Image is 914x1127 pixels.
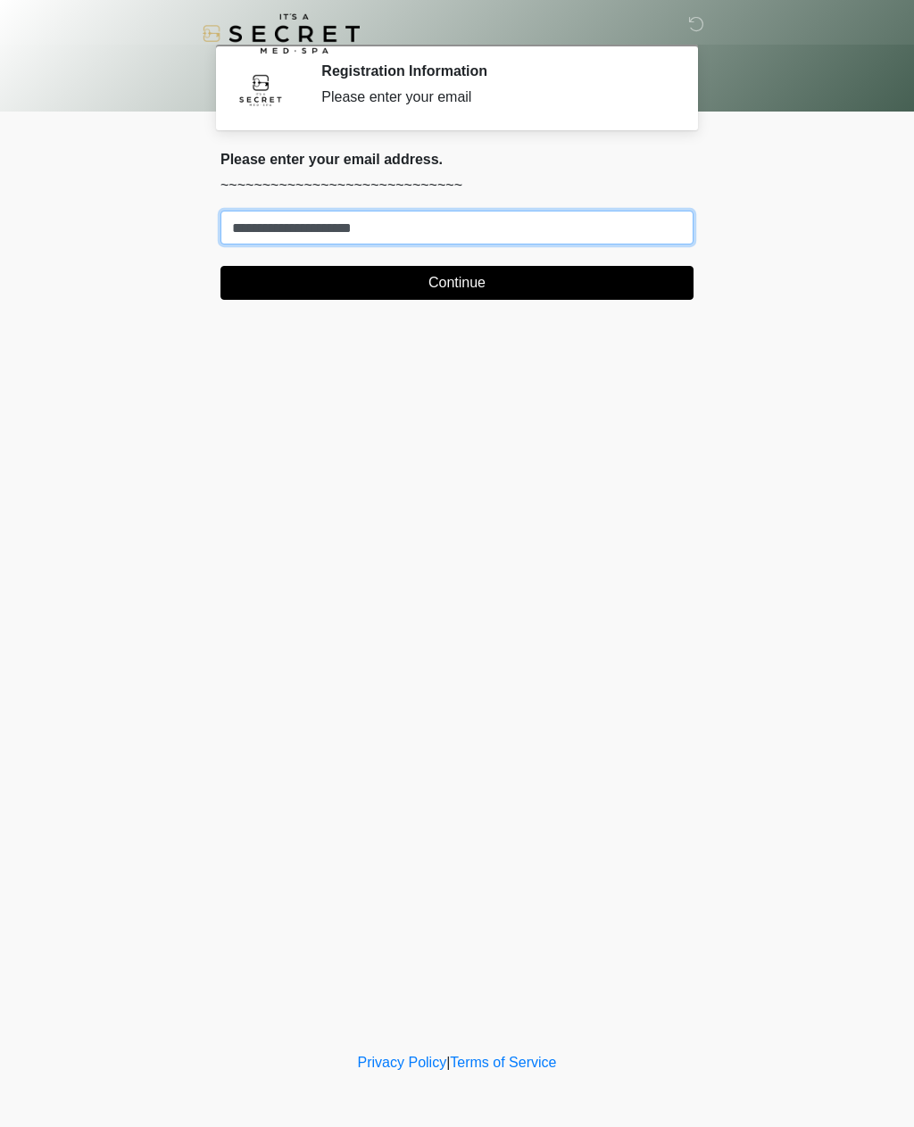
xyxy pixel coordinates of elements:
a: Privacy Policy [358,1055,447,1070]
img: Agent Avatar [234,62,287,116]
a: | [446,1055,450,1070]
h2: Please enter your email address. [220,151,694,168]
a: Terms of Service [450,1055,556,1070]
button: Continue [220,266,694,300]
img: It's A Secret Med Spa Logo [203,13,360,54]
h2: Registration Information [321,62,667,79]
p: ~~~~~~~~~~~~~~~~~~~~~~~~~~~~~ [220,175,694,196]
div: Please enter your email [321,87,667,108]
